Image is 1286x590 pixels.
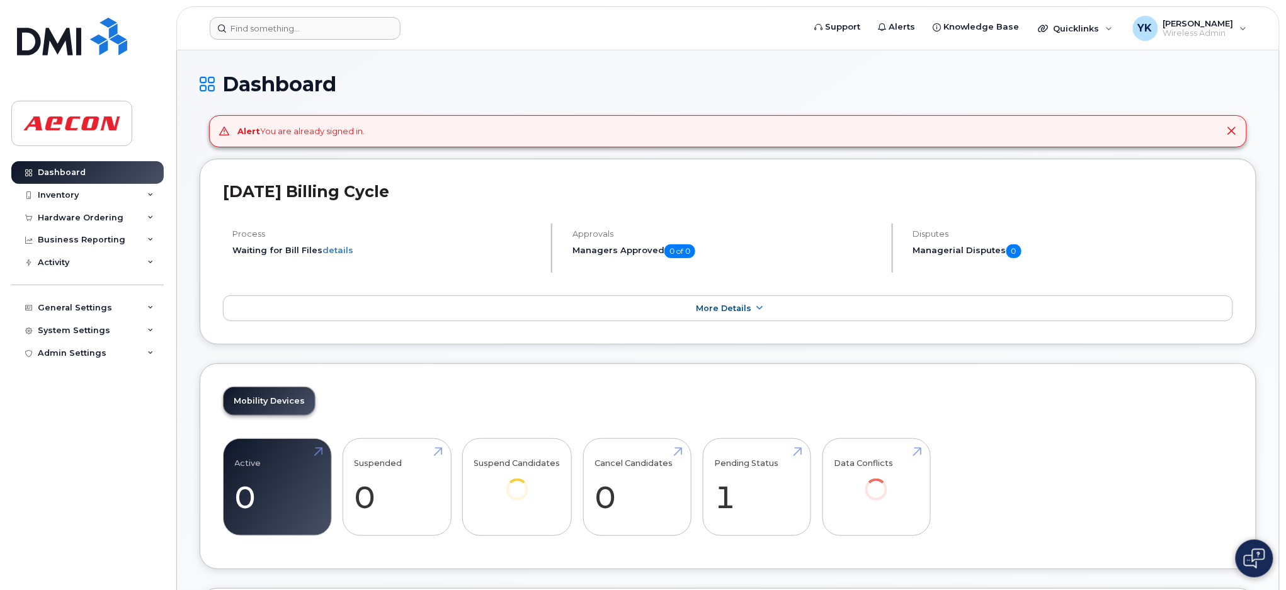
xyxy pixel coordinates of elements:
[913,229,1233,239] h4: Disputes
[572,229,880,239] h4: Approvals
[1006,244,1021,258] span: 0
[714,446,799,529] a: Pending Status 1
[238,126,261,136] strong: Alert
[232,244,540,256] li: Waiting for Bill Files
[913,244,1233,258] h5: Managerial Disputes
[223,182,1233,201] h2: [DATE] Billing Cycle
[224,387,315,415] a: Mobility Devices
[232,229,540,239] h4: Process
[355,446,440,529] a: Suspended 0
[595,446,680,529] a: Cancel Candidates 0
[1244,548,1265,569] img: Open chat
[235,446,320,529] a: Active 0
[572,244,880,258] h5: Managers Approved
[238,125,365,137] div: You are already signed in.
[200,73,1256,95] h1: Dashboard
[834,446,919,518] a: Data Conflicts
[322,245,353,255] a: details
[696,304,751,313] span: More Details
[664,244,695,258] span: 0 of 0
[474,458,560,468] h4: Suspend Candidates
